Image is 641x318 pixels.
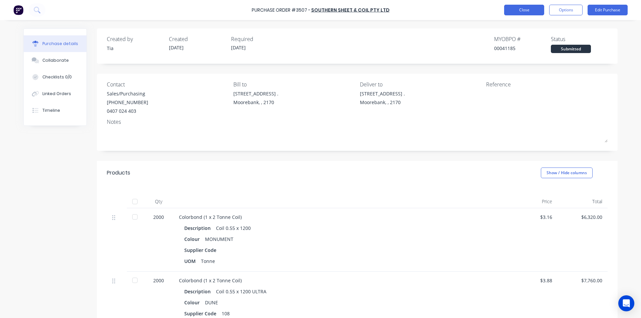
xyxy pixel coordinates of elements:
[42,91,71,97] div: Linked Orders
[184,287,216,296] div: Description
[107,45,164,52] div: Tia
[360,90,405,97] div: [STREET_ADDRESS] .
[42,107,60,113] div: Timeline
[233,90,278,97] div: [STREET_ADDRESS] .
[24,35,86,52] button: Purchase details
[107,118,608,126] div: Notes
[24,85,86,102] button: Linked Orders
[107,90,148,97] div: Sales/Purchasing
[551,45,591,53] div: Submitted
[513,214,552,221] div: $3.16
[184,234,205,244] div: Colour
[507,195,558,208] div: Price
[24,102,86,119] button: Timeline
[149,214,168,221] div: 2000
[513,277,552,284] div: $3.88
[486,80,608,88] div: Reference
[107,99,148,106] div: [PHONE_NUMBER]
[42,57,69,63] div: Collaborate
[541,168,593,178] button: Show / Hide columns
[42,74,72,80] div: Checklists 0/0
[107,35,164,43] div: Created by
[205,234,233,244] div: MONUMENT
[184,256,201,266] div: UOM
[184,223,216,233] div: Description
[13,5,23,15] img: Factory
[149,277,168,284] div: 2000
[311,7,390,13] a: Southern Sheet & Coil Pty Ltd
[252,7,310,14] div: Purchase Order #3507 -
[504,5,544,15] button: Close
[618,295,634,311] div: Open Intercom Messenger
[588,5,628,15] button: Edit Purchase
[201,256,215,266] div: Tonne
[24,69,86,85] button: Checklists 0/0
[494,45,551,52] div: 00041185
[494,35,551,43] div: MYOB PO #
[558,195,608,208] div: Total
[179,214,502,221] div: Colorbond (1 x 2 Tonne Coil)
[184,298,205,307] div: Colour
[233,99,278,106] div: Moorebank, , 2170
[216,223,251,233] div: Coil 0.55 x 1200
[231,35,288,43] div: Required
[42,41,78,47] div: Purchase details
[144,195,174,208] div: Qty
[563,277,602,284] div: $7,760.00
[107,107,148,114] div: 0407 024 403
[360,80,481,88] div: Deliver to
[184,245,222,255] div: Supplier Code
[233,80,355,88] div: Bill to
[360,99,405,106] div: Moorebank, , 2170
[216,287,266,296] div: Coil 0.55 x 1200 ULTRA
[169,35,226,43] div: Created
[551,35,608,43] div: Status
[179,277,502,284] div: Colorbond (1 x 2 Tonne Coil)
[107,80,228,88] div: Contact
[107,169,130,177] div: Products
[563,214,602,221] div: $6,320.00
[24,52,86,69] button: Collaborate
[205,298,218,307] div: DUNE
[549,5,583,15] button: Options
